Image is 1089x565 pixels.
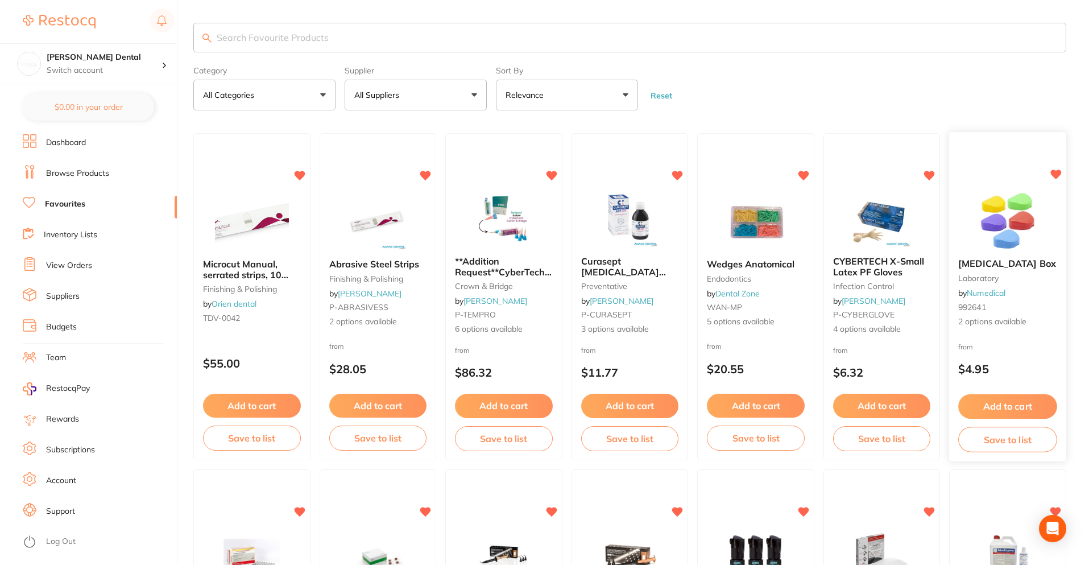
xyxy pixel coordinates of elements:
b: Retainer Box [959,259,1057,270]
a: Support [46,506,75,517]
b: Abrasive Steel Strips [329,259,427,269]
button: Add to cart [455,394,553,418]
a: Dashboard [46,137,86,149]
small: finishing & polishing [203,284,301,294]
a: Favourites [45,199,85,210]
button: $0.00 in your order [23,93,154,121]
a: [PERSON_NAME] [463,296,527,306]
b: Wedges Anatomical [707,259,805,269]
button: Relevance [496,80,638,110]
a: Orien dental [212,299,256,309]
button: Save to list [455,426,553,451]
button: Reset [647,90,676,101]
img: Microcut Manual, serrated strips, 10 pieces / pack [215,193,289,250]
button: Add to cart [581,394,679,418]
button: Add to cart [707,394,805,418]
input: Search Favourite Products [193,23,1066,52]
span: CYBERTECH X-Small Latex PF Gloves [833,255,924,277]
a: Inventory Lists [44,229,97,241]
div: Open Intercom Messenger [1039,515,1066,542]
a: Restocq Logo [23,9,96,35]
a: Subscriptions [46,444,95,456]
p: $86.32 [455,366,553,379]
img: Smiline Dental [18,52,40,75]
img: **Addition Request**CyberTech Temporary Crown & Bridge Material A3 [467,190,541,247]
button: Save to list [707,426,805,451]
label: Supplier [345,66,487,75]
button: Save to list [329,426,427,451]
a: Rewards [46,414,79,425]
a: Suppliers [46,291,80,302]
span: P-TEMPRO [455,310,496,320]
small: finishing & polishing [329,274,427,283]
span: by [203,299,256,309]
a: Numedical [967,288,1006,299]
p: $28.05 [329,362,427,376]
img: Retainer Box [971,192,1045,250]
span: Microcut Manual, serrated strips, 10 pieces / pack [203,258,288,291]
h4: Smiline Dental [47,52,162,63]
span: by [833,296,905,306]
img: Abrasive Steel Strips [341,193,415,250]
span: 2 options available [329,316,427,328]
span: by [959,288,1006,299]
span: Abrasive Steel Strips [329,258,419,270]
small: crown & bridge [455,282,553,291]
button: Save to list [833,426,931,451]
button: Add to cart [959,394,1057,419]
img: Restocq Logo [23,15,96,28]
span: from [833,346,848,354]
span: TDV-0042 [203,313,240,323]
span: from [959,343,974,351]
small: preventative [581,282,679,291]
span: **Addition Request**CyberTech Temporary Crown & Bridge Material A3 [455,255,552,298]
a: [PERSON_NAME] [338,288,401,299]
span: RestocqPay [46,383,90,394]
span: 5 options available [707,316,805,328]
a: Account [46,475,76,486]
small: laboratory [959,274,1057,283]
img: Curasept Chlorhexidine 0.20% Mouth Rinse Range [593,190,666,247]
b: Curasept Chlorhexidine 0.20% Mouth Rinse Range [581,256,679,277]
span: by [707,288,760,299]
img: Wedges Anatomical [719,193,793,250]
p: $20.55 [707,362,805,376]
a: Log Out [46,536,76,547]
small: infection control [833,282,931,291]
a: [PERSON_NAME] [590,296,653,306]
button: Save to list [959,427,1057,452]
button: All Suppliers [345,80,487,110]
button: Add to cart [329,394,427,418]
a: View Orders [46,260,92,271]
span: by [581,296,653,306]
span: from [455,346,470,354]
a: Browse Products [46,168,109,179]
b: CYBERTECH X-Small Latex PF Gloves [833,256,931,277]
button: All Categories [193,80,336,110]
span: by [329,288,401,299]
button: Add to cart [203,394,301,418]
span: Wedges Anatomical [707,258,794,270]
span: P-ABRASIVESS [329,302,388,312]
a: RestocqPay [23,382,90,395]
img: RestocqPay [23,382,36,395]
p: All Suppliers [354,89,404,101]
p: $4.95 [959,363,1057,376]
span: 6 options available [455,324,553,335]
span: [MEDICAL_DATA] Box [959,258,1057,270]
p: Relevance [506,89,548,101]
span: from [329,342,344,350]
p: $55.00 [203,357,301,370]
button: Log Out [23,533,173,551]
p: $11.77 [581,366,679,379]
button: Save to list [203,426,301,451]
button: Add to cart [833,394,931,418]
span: from [581,346,596,354]
span: from [707,342,722,350]
b: Microcut Manual, serrated strips, 10 pieces / pack [203,259,301,280]
a: [PERSON_NAME] [842,296,905,306]
img: CYBERTECH X-Small Latex PF Gloves [845,190,919,247]
span: by [455,296,527,306]
label: Category [193,66,336,75]
span: WAN-MP [707,302,742,312]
